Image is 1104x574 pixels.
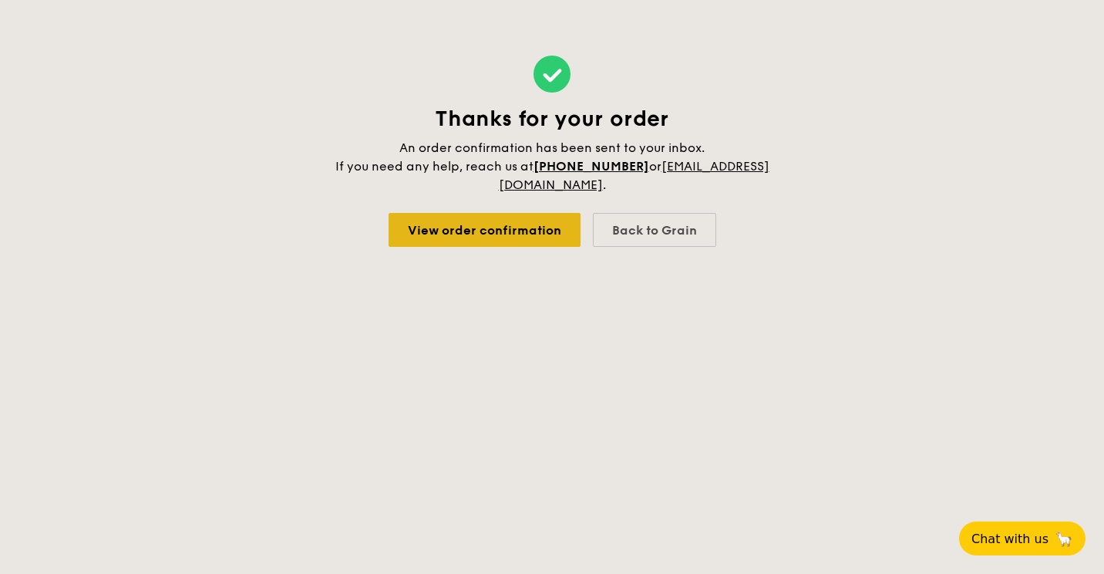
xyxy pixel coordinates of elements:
div: Back to Grain [593,213,716,247]
img: icon-success.f839ccf9.svg [533,56,571,93]
span: Thanks for your order [435,106,669,132]
button: Chat with us🦙 [959,522,1085,555]
span: Chat with us [971,532,1048,546]
a: View order confirmation [389,213,581,247]
a: [PHONE_NUMBER] [533,159,649,174]
span: 🦙 [1055,530,1073,548]
span: An order confirmation has been sent to your inbox. If you need any help, reach us at or . [335,140,769,192]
